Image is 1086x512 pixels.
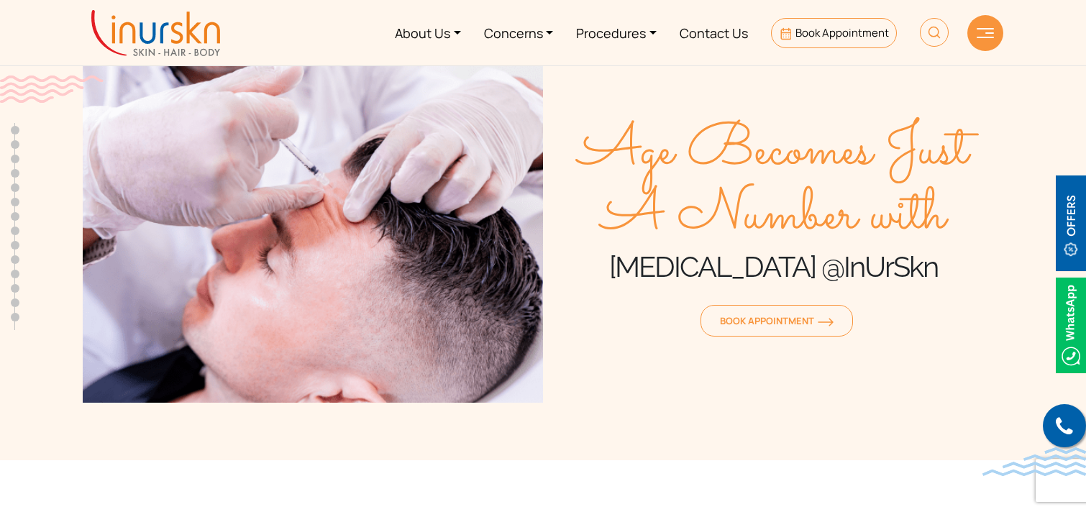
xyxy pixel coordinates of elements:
a: About Us [383,6,473,60]
a: Book Appointmentorange-arrow [701,305,853,337]
img: bluewave [982,447,1086,476]
img: HeaderSearch [920,18,949,47]
img: offerBt [1056,175,1086,271]
a: Book Appointment [771,18,897,48]
span: Book Appointment [720,314,834,327]
h1: [MEDICAL_DATA] @InUrSkn [543,249,1003,285]
a: Concerns [473,6,565,60]
img: inurskn-logo [91,10,220,56]
span: Book Appointment [795,25,889,40]
img: Whatsappicon [1056,278,1086,373]
img: hamLine.svg [977,28,994,38]
span: Age Becomes Just A Number with [543,119,1003,249]
a: Procedures [565,6,668,60]
a: Whatsappicon [1056,316,1086,332]
img: orange-arrow [818,318,834,326]
a: Contact Us [668,6,759,60]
